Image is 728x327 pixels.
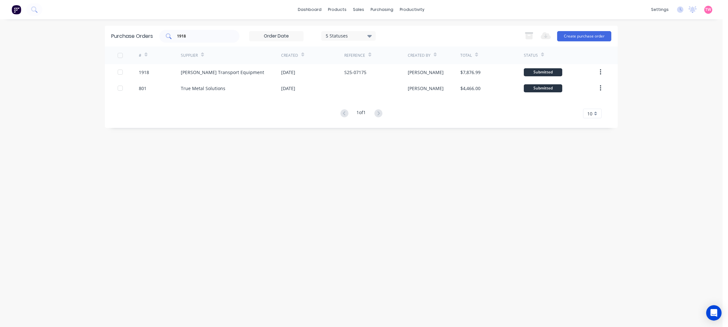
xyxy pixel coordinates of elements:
[181,85,225,92] div: True Metal Solutions
[357,109,366,118] div: 1 of 1
[587,110,592,117] span: 10
[181,69,264,76] div: [PERSON_NAME] Transport Equipment
[397,5,428,14] div: productivity
[408,69,444,76] div: [PERSON_NAME]
[408,53,431,58] div: Created By
[344,53,365,58] div: Reference
[460,53,472,58] div: Total
[350,5,368,14] div: sales
[281,53,298,58] div: Created
[408,85,444,92] div: [PERSON_NAME]
[281,69,295,76] div: [DATE]
[111,32,153,40] div: Purchase Orders
[181,53,198,58] div: Supplier
[706,7,711,13] span: TW
[176,33,230,39] input: Search purchase orders...
[325,5,350,14] div: products
[524,84,562,92] div: Submitted
[249,31,303,41] input: Order Date
[344,69,366,76] div: S25-07175
[326,32,372,39] div: 5 Statuses
[524,68,562,76] div: Submitted
[139,53,141,58] div: #
[460,69,481,76] div: $7,876.99
[12,5,21,14] img: Factory
[706,305,722,321] div: Open Intercom Messenger
[460,85,481,92] div: $4,466.00
[295,5,325,14] a: dashboard
[524,53,538,58] div: Status
[139,85,146,92] div: 801
[139,69,149,76] div: 1918
[281,85,295,92] div: [DATE]
[368,5,397,14] div: purchasing
[557,31,611,41] button: Create purchase order
[648,5,672,14] div: settings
